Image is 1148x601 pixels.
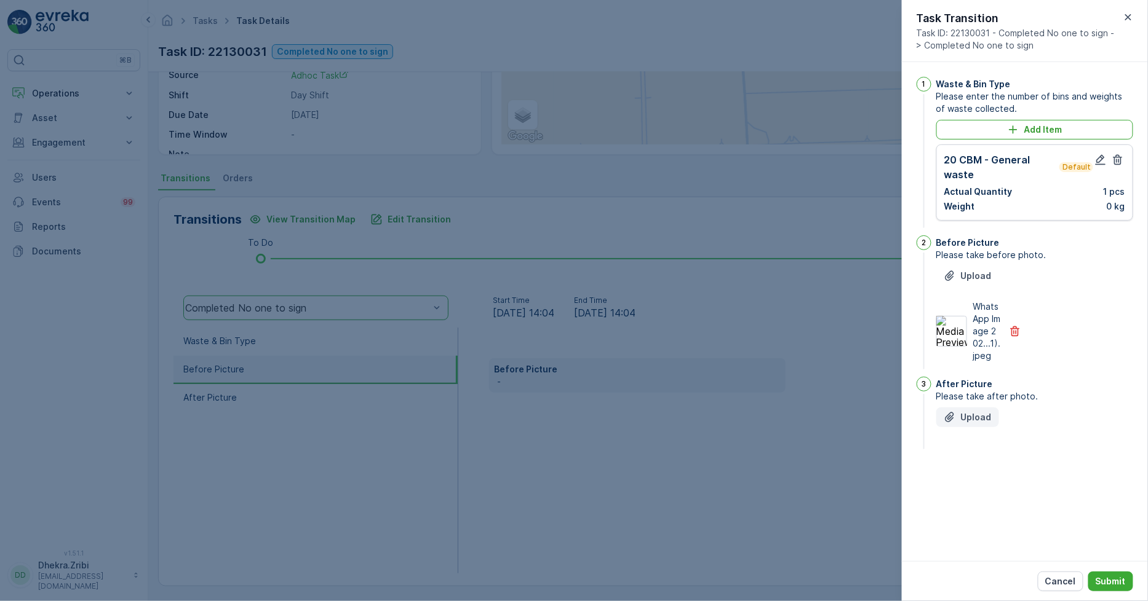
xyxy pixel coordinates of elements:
[961,411,992,423] p: Upload
[936,266,999,286] button: Upload File
[917,10,1121,27] p: Task Transition
[1096,575,1126,587] p: Submit
[936,407,999,427] button: Upload File
[917,235,931,250] div: 2
[944,152,1057,182] p: 20 CBM - General waste
[1045,575,1076,587] p: Cancel
[936,78,1011,90] p: Waste & Bin Type
[961,270,992,282] p: Upload
[1024,124,1062,136] p: Add Item
[936,390,1133,403] span: Please take after photo.
[936,249,1133,261] span: Please take before photo.
[917,77,931,92] div: 1
[1088,572,1133,591] button: Submit
[1038,572,1083,591] button: Cancel
[944,186,1013,198] p: Actual Quantity
[936,378,993,390] p: After Picture
[1062,162,1091,172] p: Default
[936,237,1000,249] p: Before Picture
[1104,186,1125,198] p: 1 pcs
[1107,200,1125,213] p: 0 kg
[917,27,1121,52] span: Task ID: 22130031 - Completed No one to sign -> Completed No one to sign
[936,120,1133,139] button: Add Item
[973,300,1002,362] p: WhatsApp Image 202...1).jpeg
[917,377,931,391] div: 3
[936,90,1133,115] span: Please enter the number of bins and weights of waste collected.
[936,316,967,347] img: Media Preview
[944,200,975,213] p: Weight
